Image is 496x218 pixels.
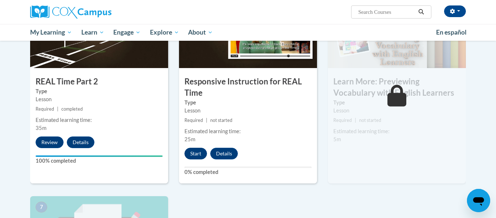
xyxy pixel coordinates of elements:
[30,5,168,19] a: Cox Campus
[57,106,58,112] span: |
[25,24,77,41] a: My Learning
[467,189,490,212] iframe: Button to launch messaging window
[30,28,72,37] span: My Learning
[210,118,232,123] span: not started
[150,28,179,37] span: Explore
[431,25,471,40] a: En español
[61,106,83,112] span: completed
[184,148,207,159] button: Start
[184,118,203,123] span: Required
[184,24,218,41] a: About
[36,87,163,95] label: Type
[333,99,460,107] label: Type
[184,136,195,142] span: 25m
[36,157,163,165] label: 100% completed
[359,118,381,123] span: not started
[184,168,312,176] label: 0% completed
[36,136,64,148] button: Review
[36,125,46,131] span: 35m
[19,24,477,41] div: Main menu
[416,8,427,16] button: Search
[77,24,109,41] a: Learn
[358,8,416,16] input: Search Courses
[36,202,47,213] span: 7
[355,118,356,123] span: |
[179,76,317,99] h3: Responsive Instruction for REAL Time
[36,95,163,103] div: Lesson
[333,118,352,123] span: Required
[36,116,163,124] div: Estimated learning time:
[145,24,184,41] a: Explore
[30,76,168,87] h3: REAL Time Part 2
[188,28,213,37] span: About
[328,76,466,99] h3: Learn More: Previewing Vocabulary with English Learners
[333,136,341,142] span: 5m
[444,5,466,17] button: Account Settings
[113,28,141,37] span: Engage
[184,99,312,107] label: Type
[210,148,238,159] button: Details
[206,118,207,123] span: |
[184,127,312,135] div: Estimated learning time:
[36,106,54,112] span: Required
[184,107,312,115] div: Lesson
[436,28,467,36] span: En español
[333,107,460,115] div: Lesson
[109,24,145,41] a: Engage
[81,28,104,37] span: Learn
[333,127,460,135] div: Estimated learning time:
[36,155,163,157] div: Your progress
[30,5,111,19] img: Cox Campus
[67,136,94,148] button: Details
